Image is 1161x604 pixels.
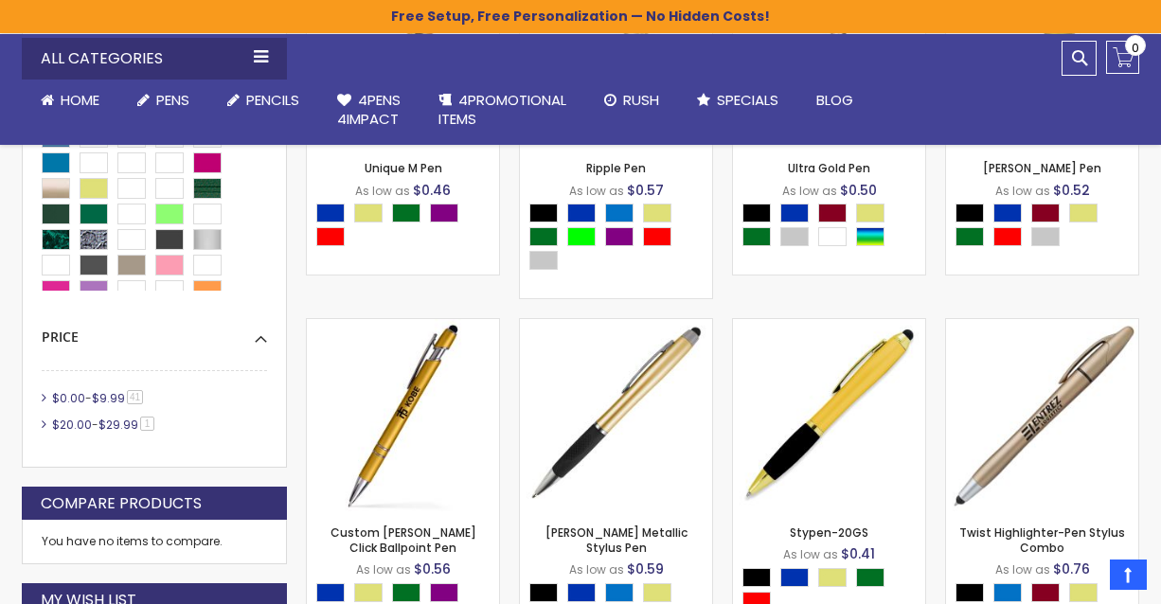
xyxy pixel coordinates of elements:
div: Gold [818,568,847,587]
a: Rush [585,80,678,121]
div: Gold [856,204,884,222]
span: $0.00 [52,390,85,406]
div: Blue Light [993,583,1022,602]
div: Gold [643,583,671,602]
a: Lory Metallic Stylus Pen-Gold [520,318,712,334]
div: Gold [354,583,383,602]
a: Ultra Gold Pen [788,160,870,176]
div: Gold [1069,204,1098,222]
div: Red [643,227,671,246]
div: Blue [316,204,345,222]
span: $0.59 [627,560,664,578]
div: Red [993,227,1022,246]
div: Select A Color [742,204,925,251]
img: Custom Alex II Click Ballpoint Pen-Gold [307,319,499,511]
div: Blue Light [605,204,634,222]
div: Silver [529,251,558,270]
div: Price [42,314,267,346]
span: Blog [816,90,853,110]
span: As low as [995,561,1050,577]
div: Green [392,583,420,602]
div: Blue Light [605,583,634,602]
img: Lory Metallic Stylus Pen-Gold [520,319,712,511]
span: $0.52 [1053,181,1090,200]
a: [PERSON_NAME] Metallic Stylus Pen [545,524,688,556]
span: Pens [156,90,189,110]
div: Green [529,227,558,246]
a: Custom [PERSON_NAME] Click Ballpoint Pen [330,524,476,556]
span: 4PROMOTIONAL ITEMS [438,90,566,129]
div: Blue [993,204,1022,222]
div: Green [392,204,420,222]
span: $0.41 [841,544,875,563]
span: As low as [782,183,837,199]
span: As low as [569,561,624,577]
a: Custom Alex II Click Ballpoint Pen-Gold [307,318,499,334]
span: $29.99 [98,417,138,433]
a: 4Pens4impact [318,80,420,141]
span: As low as [995,183,1050,199]
a: Pens [118,80,208,121]
div: Black [742,568,771,587]
a: $20.00-$29.991 [47,417,161,433]
a: Home [22,80,118,121]
span: $0.57 [627,181,664,200]
div: Blue [780,204,809,222]
div: White [818,227,847,246]
span: Home [61,90,99,110]
a: Stypen-20GS-Gold [733,318,925,334]
div: Green [742,227,771,246]
strong: Compare Products [41,493,202,514]
a: $0.00-$9.9941 [47,390,150,406]
div: Black [956,583,984,602]
div: Green [856,568,884,587]
div: Green [956,227,984,246]
span: $0.46 [413,181,451,200]
div: Purple [430,204,458,222]
span: 41 [127,390,143,404]
span: $9.99 [92,390,125,406]
span: $20.00 [52,417,92,433]
div: Select A Color [529,204,712,275]
a: 4PROMOTIONALITEMS [420,80,585,141]
span: As low as [356,561,411,577]
span: $0.50 [840,181,877,200]
div: Select A Color [316,204,499,251]
div: Blue [316,583,345,602]
span: Rush [623,90,659,110]
a: Blog [797,80,872,121]
a: Specials [678,80,797,121]
img: Stypen-20GS-Gold [733,319,925,511]
a: Ripple Pen [586,160,646,176]
a: [PERSON_NAME] Pen [983,160,1101,176]
div: Burgundy [818,204,847,222]
div: Black [529,583,558,602]
div: Silver [1031,227,1060,246]
div: Select A Color [956,204,1138,251]
div: Purple [430,583,458,602]
div: Black [529,204,558,222]
div: Assorted [856,227,884,246]
a: Unique M Pen [365,160,442,176]
span: As low as [783,546,838,562]
div: Lime Green [567,227,596,246]
span: $0.56 [414,560,451,578]
span: As low as [355,183,410,199]
div: All Categories [22,38,287,80]
a: Pencils [208,80,318,121]
div: Red [316,227,345,246]
span: 4Pens 4impact [337,90,401,129]
div: Burgundy [1031,204,1060,222]
iframe: Google Customer Reviews [1005,553,1161,604]
span: Specials [717,90,778,110]
div: Blue [780,568,809,587]
div: Black [956,204,984,222]
div: Gold [643,204,671,222]
a: Stypen-20GS [790,524,868,541]
div: Black [742,204,771,222]
a: Twist Highlighter-Pen Stylus Combo-Gold [946,318,1138,334]
div: You have no items to compare. [22,520,287,564]
div: Silver [780,227,809,246]
a: Twist Highlighter-Pen Stylus Combo [959,524,1125,556]
a: 0 [1106,41,1139,74]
